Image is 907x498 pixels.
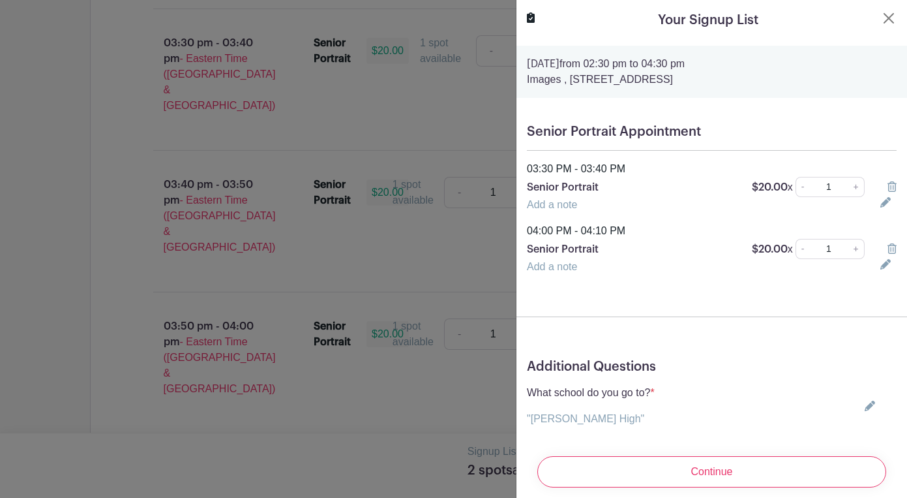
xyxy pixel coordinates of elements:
a: - [795,239,810,259]
p: from 02:30 pm to 04:30 pm [527,56,897,72]
p: Senior Portrait [527,179,736,195]
a: Add a note [527,261,577,272]
p: What school do you go to? [527,385,655,401]
a: "[PERSON_NAME] High" [527,413,644,424]
div: 04:00 PM - 04:10 PM [519,223,904,239]
p: $20.00 [752,179,793,195]
span: x [788,181,793,193]
a: + [848,177,865,197]
input: Continue [537,456,886,488]
h5: Senior Portrait Appointment [527,124,897,140]
p: Images , [STREET_ADDRESS] [527,72,897,87]
a: Add a note [527,199,577,210]
p: Senior Portrait [527,241,736,257]
span: x [788,243,793,255]
p: $20.00 [752,241,793,257]
strong: [DATE] [527,59,559,69]
button: Close [881,10,897,26]
a: + [848,239,865,259]
a: - [795,177,810,197]
h5: Additional Questions [527,359,897,375]
h5: Your Signup List [658,10,758,30]
div: 03:30 PM - 03:40 PM [519,161,904,177]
